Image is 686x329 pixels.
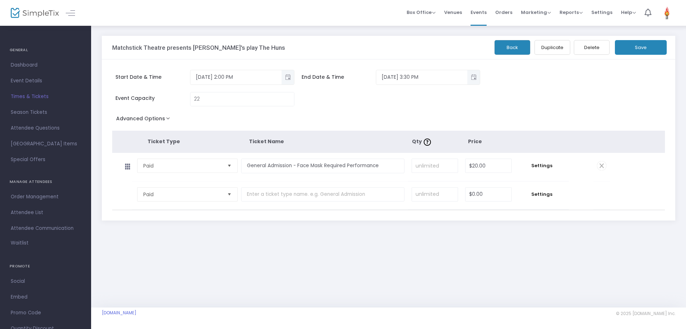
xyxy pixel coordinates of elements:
span: Events [471,3,487,21]
span: Venues [444,3,462,21]
span: Embed [11,292,80,302]
span: Attendee Communication [11,224,80,233]
span: Settings [591,3,612,21]
button: Select [224,188,234,201]
span: Waitlist [11,240,29,247]
span: Attendee List [11,208,80,217]
span: Start Date & Time [115,73,190,81]
h4: MANAGE ATTENDEES [10,175,81,189]
span: Qty [412,138,433,145]
span: Settings [519,191,565,198]
span: Promo Code [11,308,80,318]
span: Paid [143,191,222,198]
span: Reports [560,9,583,16]
a: [DOMAIN_NAME] [102,310,136,316]
button: Select [224,159,234,173]
input: unlimited [412,159,458,173]
span: [GEOGRAPHIC_DATA] Items [11,139,80,149]
span: Times & Tickets [11,92,80,101]
span: Paid [143,162,222,169]
button: Back [494,40,530,55]
span: Dashboard [11,61,80,70]
button: Toggle popup [467,70,480,84]
span: Help [621,9,636,16]
span: End Date & Time [302,73,376,81]
span: Box Office [407,9,436,16]
input: Price [466,159,511,173]
button: Save [615,40,667,55]
h4: GENERAL [10,43,81,57]
input: unlimited [412,188,458,201]
span: Event Capacity [115,95,190,102]
input: Select date & time [376,71,467,83]
button: Duplicate [535,40,570,55]
span: Social [11,277,80,286]
span: Season Tickets [11,108,80,117]
span: Event Details [11,76,80,86]
span: Marketing [521,9,551,16]
h3: Matchstick Theatre presents [PERSON_NAME]'s play The Huns [112,44,285,51]
button: Delete [574,40,610,55]
span: Ticket Type [148,138,180,145]
span: Order Management [11,192,80,202]
input: Price [466,188,511,201]
span: Attendee Questions [11,124,80,133]
span: Special Offers [11,155,80,164]
button: Toggle popup [282,70,294,84]
button: Advanced Options [112,113,177,126]
input: Enter a ticket type name. e.g. General Admission [241,159,404,173]
h4: PROMOTE [10,259,81,274]
input: Select date & time [190,71,282,83]
img: question-mark [424,139,431,146]
span: Settings [519,162,565,169]
span: © 2025 [DOMAIN_NAME] Inc. [616,311,675,316]
span: Price [468,138,482,145]
span: Orders [495,3,512,21]
input: Enter a ticket type name. e.g. General Admission [241,187,404,202]
span: Ticket Name [249,138,284,145]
